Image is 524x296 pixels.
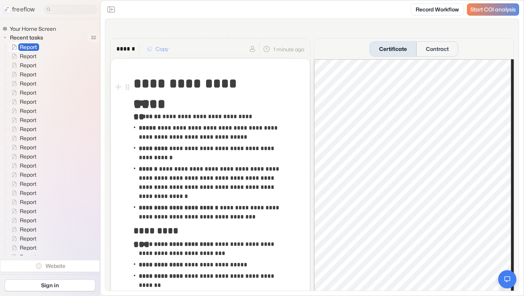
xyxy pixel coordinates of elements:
span: Report [18,171,39,179]
a: Report [5,179,40,188]
a: Report [5,198,40,207]
a: Report [5,216,40,225]
span: Report [18,217,39,224]
a: Report [5,61,40,70]
button: Open chat [498,270,516,288]
a: Report [5,52,40,61]
span: Report [18,107,39,115]
a: Report [5,252,40,261]
span: Report [18,226,39,233]
span: 32 [87,33,100,43]
a: Report [5,88,40,97]
span: Report [18,189,39,197]
span: Your Home Screen [8,25,58,33]
span: Report [18,116,39,124]
span: Report [18,153,39,160]
a: Report [5,243,40,252]
span: Report [18,80,39,87]
span: Report [18,89,39,97]
span: Report [18,162,39,169]
a: Report [5,225,40,234]
span: Report [18,125,39,133]
span: Report [18,98,39,106]
button: Certificate [370,41,416,57]
a: Report [5,79,40,88]
span: Report [18,235,39,242]
a: Report [5,116,40,125]
span: Report [18,244,39,252]
span: Report [18,52,39,60]
a: Report [5,97,40,106]
a: Report [5,170,40,179]
span: Start COI analysis [470,6,516,13]
span: Report [18,207,39,215]
a: Report [5,161,40,170]
span: Report [18,62,39,69]
span: Report [18,43,39,51]
a: Report [5,43,40,52]
a: Sign in [5,279,95,291]
iframe: Certificate [314,59,514,292]
a: Record Workflow [411,3,464,16]
a: Report [5,70,40,79]
button: Copy [143,43,173,55]
button: Contract [416,41,458,57]
p: freeflow [12,5,35,14]
a: Report [5,152,40,161]
button: Open block menu [123,82,132,92]
span: Report [18,180,39,188]
button: Close the sidebar [105,3,117,16]
a: Report [5,207,40,216]
a: Your Home Screen [2,25,59,33]
a: Report [5,143,40,152]
span: Recent tasks [8,34,45,41]
span: Report [18,71,39,78]
p: 1 minute ago [273,45,304,53]
a: Report [5,125,40,134]
a: Start COI analysis [467,3,519,16]
a: Report [5,134,40,143]
span: Report [18,253,39,261]
button: Add block [114,82,123,92]
a: Report [5,234,40,243]
a: Report [5,106,40,116]
span: Report [18,198,39,206]
button: Recent tasks [2,33,46,42]
a: freeflow [3,5,35,14]
a: Report [5,188,40,198]
span: Report [18,135,39,142]
span: Report [18,144,39,151]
